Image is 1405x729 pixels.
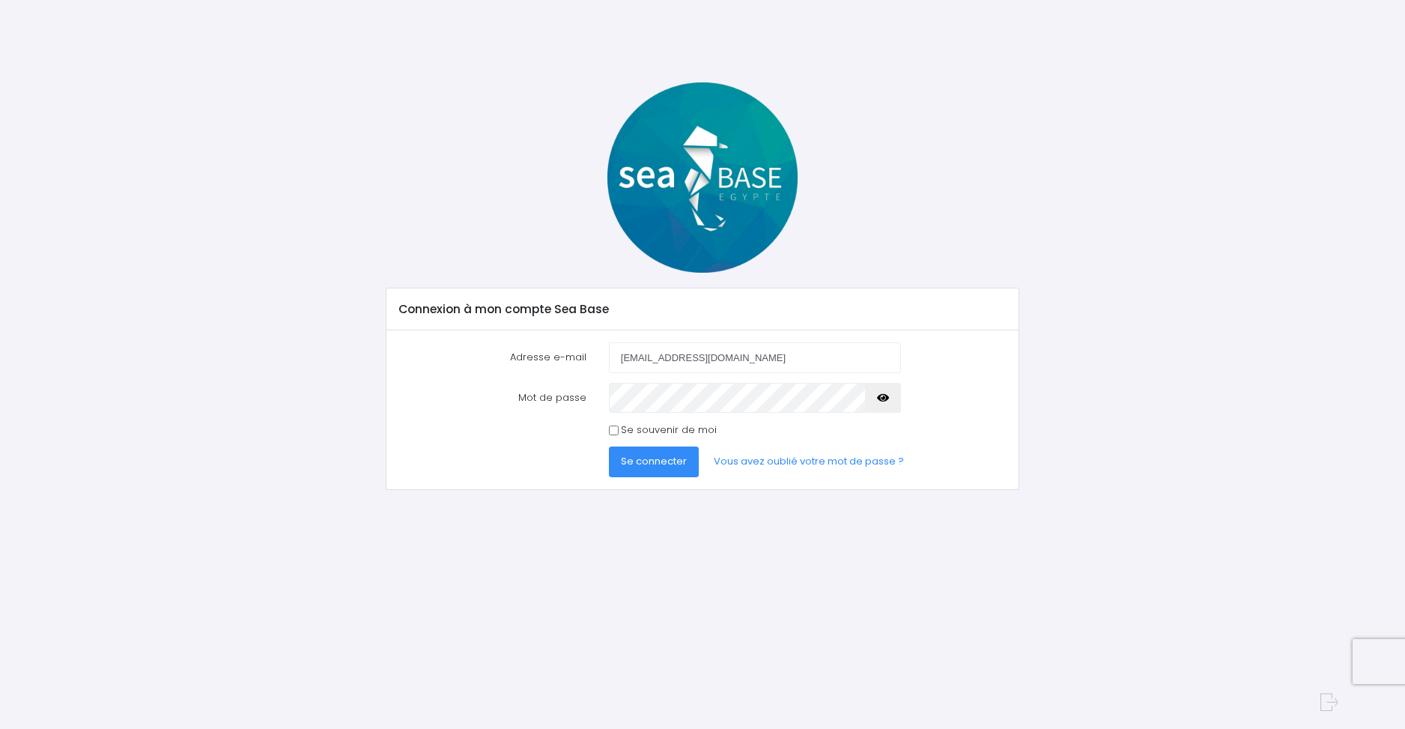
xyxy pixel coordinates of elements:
span: Se connecter [621,454,687,468]
label: Se souvenir de moi [621,423,717,438]
label: Adresse e-mail [388,342,598,372]
button: Se connecter [609,447,699,477]
div: Connexion à mon compte Sea Base [386,288,1018,330]
a: Vous avez oublié votre mot de passe ? [702,447,916,477]
label: Mot de passe [388,383,598,413]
